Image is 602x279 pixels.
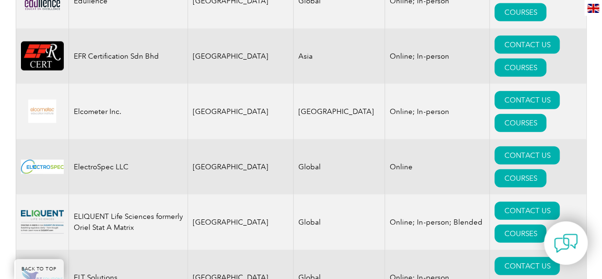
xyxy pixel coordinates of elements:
a: CONTACT US [494,91,560,109]
a: COURSES [494,59,546,77]
td: ELIQUENT Life Sciences formerly Oriel Stat A Matrix [69,195,188,250]
td: Global [294,139,385,195]
td: Asia [294,29,385,84]
td: Online; In-person [385,84,490,139]
td: [GEOGRAPHIC_DATA] [188,139,294,195]
a: COURSES [494,225,546,243]
td: [GEOGRAPHIC_DATA] [188,195,294,250]
a: COURSES [494,114,546,132]
td: [GEOGRAPHIC_DATA] [294,84,385,139]
td: Global [294,195,385,250]
td: EFR Certification Sdn Bhd [69,29,188,84]
img: df15046f-427c-ef11-ac20-6045bde4dbfc-logo.jpg [21,160,64,174]
td: [GEOGRAPHIC_DATA] [188,29,294,84]
a: COURSES [494,169,546,187]
img: dc24547b-a6e0-e911-a812-000d3a795b83-logo.png [21,100,64,123]
a: CONTACT US [494,146,560,165]
td: Online; In-person [385,29,490,84]
img: en [587,4,599,13]
a: CONTACT US [494,257,560,275]
a: BACK TO TOP [14,259,64,279]
td: Online [385,139,490,195]
img: contact-chat.png [554,231,578,255]
td: Online; In-person; Blended [385,195,490,250]
td: ElectroSpec LLC [69,139,188,195]
img: 63b15e70-6a5d-ea11-a811-000d3a79722d-logo.png [21,210,64,234]
td: [GEOGRAPHIC_DATA] [188,84,294,139]
a: COURSES [494,3,546,21]
a: CONTACT US [494,202,560,220]
td: Elcometer Inc. [69,84,188,139]
a: CONTACT US [494,36,560,54]
img: 5625bac0-7d19-eb11-a813-000d3ae11abd-logo.png [21,41,64,71]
